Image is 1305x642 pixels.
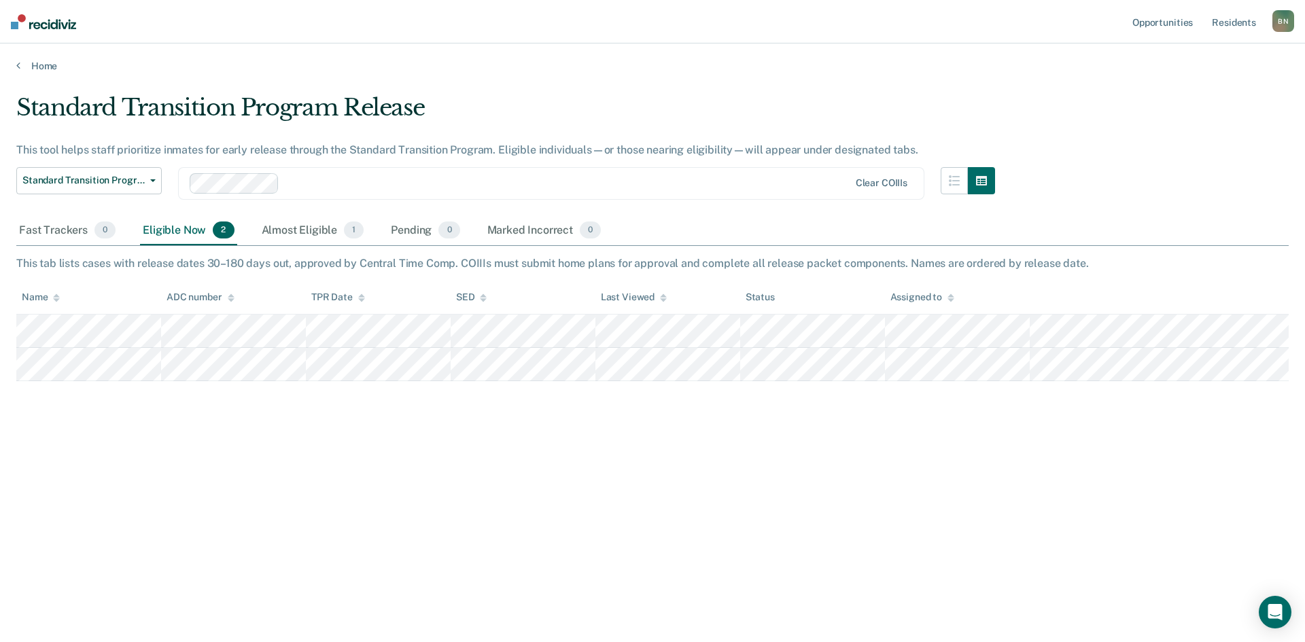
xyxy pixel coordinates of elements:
div: Standard Transition Program Release [16,94,995,132]
div: Eligible Now2 [140,216,237,246]
div: Status [746,291,775,303]
div: This tool helps staff prioritize inmates for early release through the Standard Transition Progra... [16,143,995,156]
div: B N [1272,10,1294,32]
div: TPR Date [311,291,365,303]
span: 2 [213,221,234,239]
div: Pending0 [388,216,462,246]
div: Assigned to [890,291,954,303]
div: SED [456,291,487,303]
div: Open Intercom Messenger [1259,596,1291,628]
div: Name [22,291,60,303]
div: Fast Trackers0 [16,216,118,246]
span: 0 [438,221,459,239]
div: This tab lists cases with release dates 30–180 days out, approved by Central Time Comp. COIIIs mu... [16,257,1289,270]
div: Almost Eligible1 [259,216,367,246]
img: Recidiviz [11,14,76,29]
span: 1 [344,221,364,239]
div: Last Viewed [601,291,667,303]
span: 0 [580,221,601,239]
div: Clear COIIIs [856,177,907,189]
a: Home [16,60,1289,72]
div: ADC number [167,291,234,303]
span: 0 [94,221,116,239]
button: Standard Transition Program Release [16,167,162,194]
div: Marked Incorrect0 [485,216,604,246]
span: Standard Transition Program Release [22,175,145,186]
button: BN [1272,10,1294,32]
